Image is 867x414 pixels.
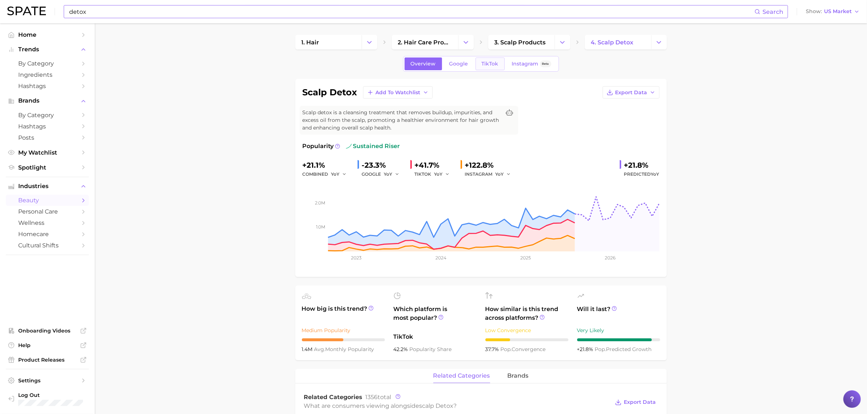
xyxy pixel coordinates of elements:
button: Change Category [362,35,377,49]
span: Scalp detox is a cleansing treatment that removes buildup, impurities, and excess oil from the sc... [303,109,501,132]
span: +21.8% [577,346,595,353]
span: Google [449,61,468,67]
div: +21.1% [303,159,352,171]
span: Log Out [18,392,112,398]
span: Which platform is most popular? [394,305,477,329]
span: 37.7% [485,346,501,353]
span: Brands [18,97,76,104]
span: TikTok [482,61,498,67]
span: Popularity [303,142,334,151]
div: +41.7% [415,159,455,171]
a: Settings [6,375,89,386]
span: Add to Watchlist [376,89,421,96]
span: Spotlight [18,164,76,171]
a: personal care [6,206,89,217]
a: cultural shifts [6,240,89,251]
button: Export Data [603,86,659,99]
span: scalp detox [419,402,454,409]
span: cultural shifts [18,242,76,249]
span: Search [762,8,783,15]
span: Product Releases [18,357,76,363]
span: 3. scalp products [494,39,546,46]
abbr: popularity index [595,346,606,353]
span: Export Data [624,399,656,405]
button: YoY [496,170,511,179]
a: homecare [6,228,89,240]
a: Home [6,29,89,40]
span: homecare [18,231,76,238]
div: 9 / 10 [577,338,660,341]
span: My Watchlist [18,149,76,156]
a: Hashtags [6,121,89,132]
div: +21.8% [624,159,659,171]
a: Onboarding Videos [6,325,89,336]
a: 2. hair care products [392,35,458,49]
div: combined [303,170,352,179]
span: 4. scalp detox [591,39,634,46]
span: Onboarding Videos [18,327,76,334]
button: ShowUS Market [804,7,862,16]
span: TikTok [394,333,477,341]
span: Predicted [624,170,659,179]
a: Log out. Currently logged in with e-mail michelle.ng@mavbeautybrands.com. [6,390,89,409]
span: 2. hair care products [398,39,452,46]
span: How similar is this trend across platforms? [485,305,568,322]
tspan: 2024 [435,255,446,260]
span: YoY [331,171,340,177]
span: Show [806,9,822,13]
a: Spotlight [6,162,89,173]
a: Ingredients [6,69,89,80]
span: predicted growth [595,346,652,353]
div: -23.3% [362,159,405,171]
button: Industries [6,181,89,192]
span: Overview [411,61,436,67]
span: 1. hair [302,39,319,46]
a: by Category [6,110,89,121]
span: 1.4m [302,346,314,353]
div: INSTAGRAM [465,170,516,179]
span: US Market [824,9,852,13]
span: YoY [496,171,504,177]
span: Home [18,31,76,38]
div: Low Convergence [485,326,568,335]
span: Trends [18,46,76,53]
span: YoY [434,171,443,177]
div: Very Likely [577,326,660,335]
span: wellness [18,219,76,226]
a: Overview [405,57,442,70]
button: Change Category [651,35,667,49]
span: Related Categories [304,394,363,401]
span: Help [18,342,76,349]
abbr: popularity index [501,346,512,353]
a: beauty [6,195,89,206]
div: 3 / 10 [485,338,568,341]
button: Add to Watchlist [363,86,433,99]
div: 5 / 10 [302,338,385,341]
span: Ingredients [18,71,76,78]
span: YoY [651,171,659,177]
a: My Watchlist [6,147,89,158]
a: 1. hair [295,35,362,49]
button: YoY [331,170,347,179]
a: InstagramBeta [506,57,557,70]
span: Instagram [512,61,539,67]
tspan: 2023 [351,255,362,260]
button: Change Category [555,35,570,49]
button: YoY [434,170,450,179]
a: Posts [6,132,89,143]
a: Help [6,340,89,351]
div: What are consumers viewing alongside ? [304,401,610,411]
span: 1356 [366,394,378,401]
span: Settings [18,377,76,384]
span: by Category [18,60,76,67]
div: +122.8% [465,159,516,171]
div: Medium Popularity [302,326,385,335]
span: convergence [501,346,546,353]
span: How big is this trend? [302,304,385,322]
span: Hashtags [18,83,76,89]
div: GOOGLE [362,170,405,179]
a: TikTok [476,57,505,70]
a: by Category [6,58,89,69]
abbr: average [314,346,326,353]
tspan: 2025 [520,255,531,260]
